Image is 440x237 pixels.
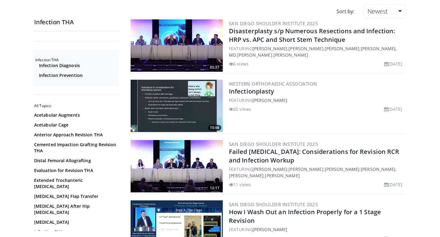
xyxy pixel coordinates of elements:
[229,141,318,147] a: San Diego Shoulder Institute 2025
[289,166,323,172] a: [PERSON_NAME]
[131,80,223,132] img: defd2617-4ce0-4acc-beac-5c3ab10912bf.300x170_q85_crop-smart_upscale.jpg
[229,208,381,225] a: How I Wash Out an Infection Properly for a 1 Stage Revision
[253,227,287,232] a: [PERSON_NAME]
[325,46,359,51] a: [PERSON_NAME]
[367,7,388,15] span: Newest
[229,166,405,179] div: FEATURING , , , , ,
[229,181,251,188] li: 11 views
[34,167,117,174] a: Evaluation for Revision THA
[34,177,117,190] a: Extended Trochanteric [MEDICAL_DATA]
[384,181,402,188] li: [DATE]
[34,193,117,199] a: [MEDICAL_DATA] Flap Transfer
[34,158,117,164] a: Distal Femoral Allografting
[229,147,399,164] a: Failed [MEDICAL_DATA]: Considerations for Revision RCR and Infection Workup
[229,201,318,207] a: San Diego Shoulder Institute 2025
[131,19,223,72] img: 7b57f22c-5213-4bef-a05f-3dadd91a2327.300x170_q85_crop-smart_upscale.jpg
[34,229,117,235] a: Infection THA
[35,58,119,62] h2: Infection THA
[208,185,221,191] span: 12:17
[237,52,272,58] a: [PERSON_NAME]
[229,106,251,112] li: 20 views
[361,166,395,172] a: [PERSON_NAME]
[131,19,223,72] a: 05:37
[229,226,405,233] div: FEATURING
[253,97,287,103] a: [PERSON_NAME]
[229,81,317,87] a: Western Orthopaedic Association
[229,97,405,103] div: FEATURING
[131,80,223,132] a: 15:56
[289,46,323,51] a: [PERSON_NAME]
[384,106,402,112] li: [DATE]
[384,61,402,67] li: [DATE]
[273,52,308,58] a: [PERSON_NAME]
[229,61,249,67] li: 6 views
[39,72,117,78] a: Infection Prevention
[34,18,120,26] h2: Infection THA
[34,122,117,128] a: Acetabular Cage
[265,173,300,179] a: [PERSON_NAME]
[363,5,406,18] a: Newest
[325,166,359,172] a: [PERSON_NAME]
[229,87,274,95] a: Infectionplasty
[332,5,359,18] div: Sort by:
[34,219,117,225] a: [MEDICAL_DATA]
[253,46,287,51] a: [PERSON_NAME]
[34,112,117,118] a: Acetabular Augments
[39,62,117,69] a: Infection Diagnosis
[34,203,117,215] a: [MEDICAL_DATA] After Hip [MEDICAL_DATA]
[253,166,287,172] a: [PERSON_NAME]
[229,27,395,44] a: Disasterplasty s/p Numerous Resections and Infection: HRP vs. APC and Short Stem Technique
[229,45,405,58] div: FEATURING , , , , ,
[131,140,223,192] img: eb759c8a-7661-44b3-abd6-85c0ecf2527b.300x170_q85_crop-smart_upscale.jpg
[34,103,119,108] h2: All Topics:
[34,142,117,154] a: Cemented Impaction Grafting Revision THA
[208,125,221,131] span: 15:56
[229,173,264,179] a: [PERSON_NAME]
[229,20,318,26] a: San Diego Shoulder Institute 2025
[208,65,221,70] span: 05:37
[34,132,117,138] a: Anterior Approach Revision THA
[131,140,223,192] a: 12:17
